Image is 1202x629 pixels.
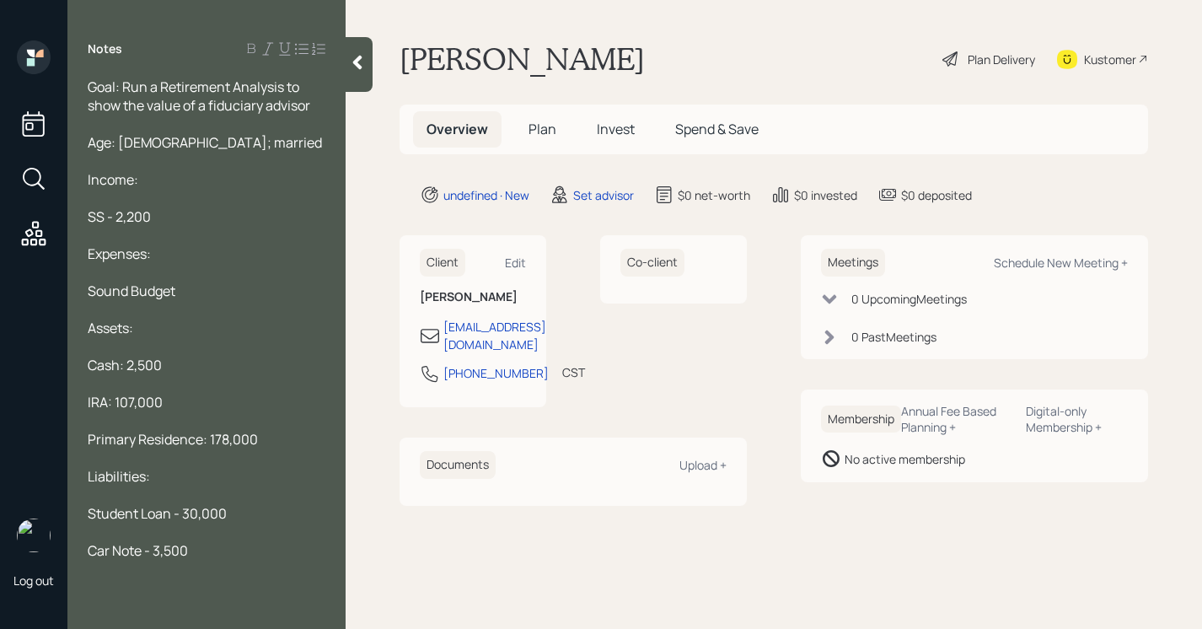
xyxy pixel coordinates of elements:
[88,78,310,115] span: Goal: Run a Retirement Analysis to show the value of a fiduciary advisor
[443,186,529,204] div: undefined · New
[88,319,133,337] span: Assets:
[88,282,175,300] span: Sound Budget
[821,249,885,277] h6: Meetings
[420,290,526,304] h6: [PERSON_NAME]
[88,245,151,263] span: Expenses:
[679,457,727,473] div: Upload +
[400,40,645,78] h1: [PERSON_NAME]
[420,249,465,277] h6: Client
[620,249,684,277] h6: Co-client
[901,403,1012,435] div: Annual Fee Based Planning +
[1026,403,1128,435] div: Digital-only Membership +
[573,186,634,204] div: Set advisor
[13,573,54,589] div: Log out
[851,290,967,308] div: 0 Upcoming Meeting s
[505,255,526,271] div: Edit
[443,364,549,382] div: [PHONE_NUMBER]
[88,356,162,374] span: Cash: 2,500
[597,120,635,138] span: Invest
[529,120,556,138] span: Plan
[88,467,150,486] span: Liabilities:
[88,393,163,411] span: IRA: 107,000
[88,504,227,523] span: Student Loan - 30,000
[1084,51,1136,68] div: Kustomer
[88,133,322,152] span: Age: [DEMOGRAPHIC_DATA]; married
[901,186,972,204] div: $0 deposited
[17,519,51,552] img: retirable_logo.png
[88,207,151,226] span: SS - 2,200
[845,450,965,468] div: No active membership
[88,430,258,449] span: Primary Residence: 178,000
[675,120,759,138] span: Spend & Save
[420,451,496,479] h6: Documents
[427,120,488,138] span: Overview
[994,255,1128,271] div: Schedule New Meeting +
[88,541,188,560] span: Car Note - 3,500
[821,406,901,433] h6: Membership
[851,328,936,346] div: 0 Past Meeting s
[562,363,585,381] div: CST
[794,186,857,204] div: $0 invested
[678,186,750,204] div: $0 net-worth
[88,40,122,57] label: Notes
[443,318,546,353] div: [EMAIL_ADDRESS][DOMAIN_NAME]
[968,51,1035,68] div: Plan Delivery
[88,170,138,189] span: Income:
